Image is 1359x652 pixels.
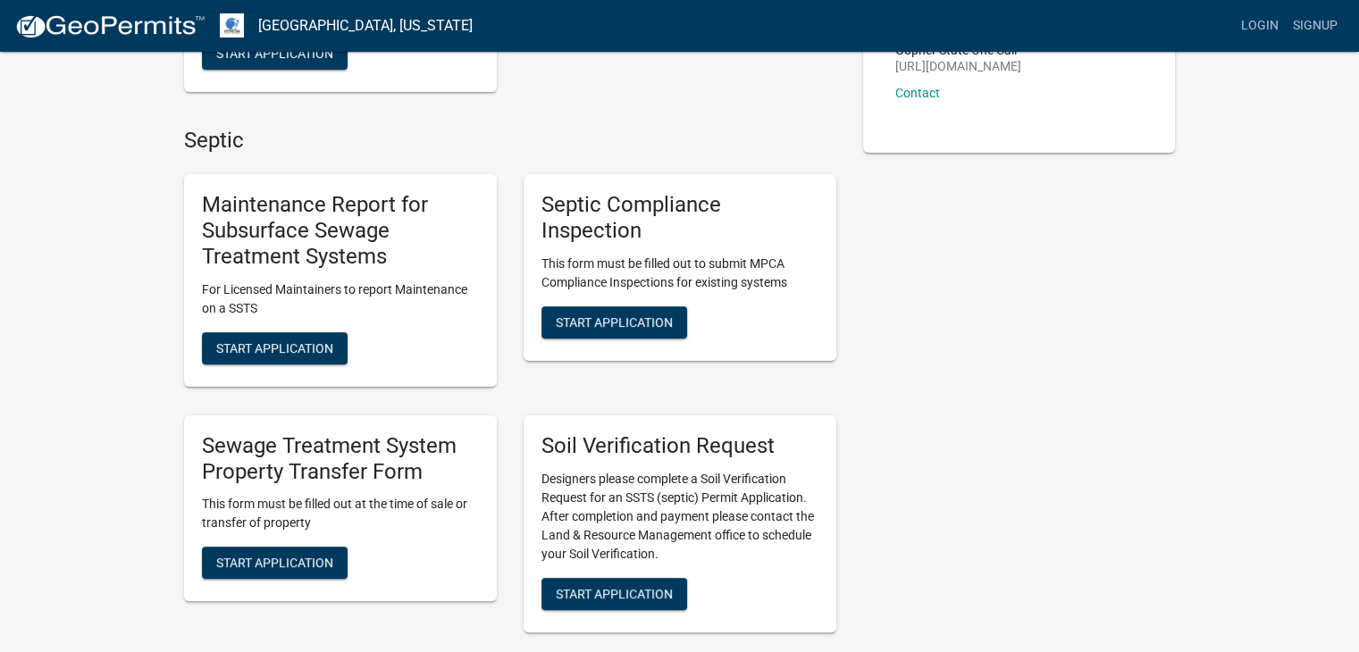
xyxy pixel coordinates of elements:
img: Otter Tail County, Minnesota [220,13,244,38]
a: Contact [895,86,940,100]
h4: Septic [184,128,836,154]
p: [URL][DOMAIN_NAME] [895,60,1021,72]
span: Start Application [556,586,673,600]
h5: Soil Verification Request [541,433,818,459]
span: Start Application [216,340,333,355]
p: Designers please complete a Soil Verification Request for an SSTS (septic) Permit Application. Af... [541,470,818,564]
span: Start Application [216,556,333,570]
span: Start Application [556,314,673,329]
button: Start Application [202,332,348,364]
a: Signup [1286,9,1345,43]
p: For Licensed Maintainers to report Maintenance on a SSTS [202,280,479,318]
span: Start Application [216,46,333,60]
h5: Maintenance Report for Subsurface Sewage Treatment Systems [202,192,479,269]
a: Login [1234,9,1286,43]
p: This form must be filled out at the time of sale or transfer of property [202,495,479,532]
button: Start Application [202,38,348,70]
p: Gopher State One Call [895,44,1021,56]
p: This form must be filled out to submit MPCA Compliance Inspections for existing systems [541,255,818,292]
a: [GEOGRAPHIC_DATA], [US_STATE] [258,11,473,41]
button: Start Application [541,578,687,610]
button: Start Application [541,306,687,339]
button: Start Application [202,547,348,579]
h5: Sewage Treatment System Property Transfer Form [202,433,479,485]
h5: Septic Compliance Inspection [541,192,818,244]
